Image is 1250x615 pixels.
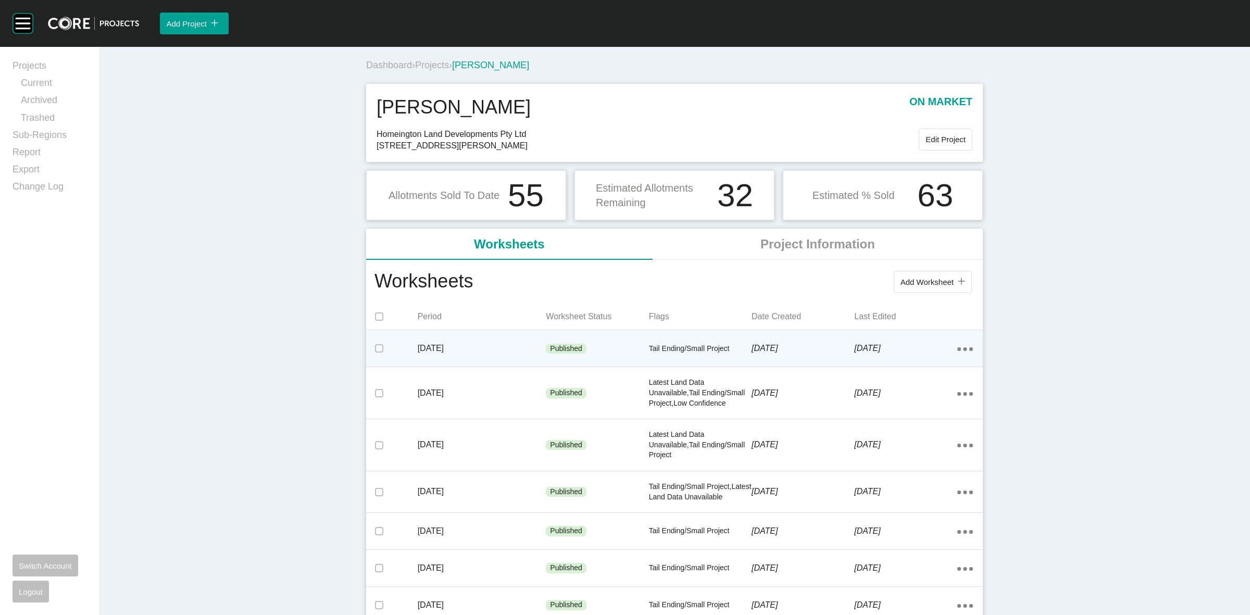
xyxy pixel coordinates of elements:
[418,343,546,354] p: [DATE]
[366,229,653,260] li: Worksheets
[377,94,531,120] h1: [PERSON_NAME]
[550,388,582,398] p: Published
[901,278,954,286] span: Add Worksheet
[909,94,972,120] p: on market
[752,486,854,497] p: [DATE]
[550,487,582,497] p: Published
[389,188,499,203] p: Allotments Sold To Date
[160,12,229,34] button: Add Project
[374,268,473,295] h1: Worksheets
[752,562,854,574] p: [DATE]
[813,188,895,203] p: Estimated % Sold
[166,19,207,28] span: Add Project
[752,311,854,322] p: Date Created
[752,599,854,611] p: [DATE]
[550,526,582,536] p: Published
[418,562,546,574] p: [DATE]
[12,180,86,197] a: Change Log
[653,229,983,260] li: Project Information
[21,77,86,94] a: Current
[919,129,972,150] button: Edit Project
[717,179,753,211] h1: 32
[894,271,972,293] button: Add Worksheet
[418,439,546,450] p: [DATE]
[854,486,957,497] p: [DATE]
[649,378,752,408] p: Latest Land Data Unavailable,Tail Ending/Small Project,Low Confidence
[596,181,711,210] p: Estimated Allotments Remaining
[854,599,957,611] p: [DATE]
[926,135,966,144] span: Edit Project
[377,140,919,152] span: [STREET_ADDRESS][PERSON_NAME]
[649,482,752,502] p: Tail Ending/Small Project,Latest Land Data Unavailable
[550,600,582,610] p: Published
[418,311,546,322] p: Period
[854,343,957,354] p: [DATE]
[752,439,854,450] p: [DATE]
[12,581,49,603] button: Logout
[12,129,86,146] a: Sub-Regions
[418,486,546,497] p: [DATE]
[752,387,854,399] p: [DATE]
[649,430,752,460] p: Latest Land Data Unavailable,Tail Ending/Small Project
[452,60,529,70] span: [PERSON_NAME]
[449,60,452,70] span: ›
[21,111,86,129] a: Trashed
[550,563,582,573] p: Published
[854,311,957,322] p: Last Edited
[649,563,752,573] p: Tail Ending/Small Project
[377,129,919,140] span: Homeington Land Developments Pty Ltd
[649,311,752,322] p: Flags
[649,344,752,354] p: Tail Ending/Small Project
[19,561,72,570] span: Switch Account
[366,60,412,70] a: Dashboard
[418,525,546,537] p: [DATE]
[550,440,582,450] p: Published
[418,599,546,611] p: [DATE]
[415,60,449,70] a: Projects
[854,439,957,450] p: [DATE]
[12,146,86,163] a: Report
[508,179,544,211] h1: 55
[418,387,546,399] p: [DATE]
[12,555,78,576] button: Switch Account
[752,343,854,354] p: [DATE]
[12,59,86,77] a: Projects
[854,387,957,399] p: [DATE]
[12,163,86,180] a: Export
[412,60,415,70] span: ›
[19,587,43,596] span: Logout
[550,344,582,354] p: Published
[546,311,648,322] p: Worksheet Status
[21,94,86,111] a: Archived
[854,562,957,574] p: [DATE]
[752,525,854,537] p: [DATE]
[48,17,139,30] img: core-logo-dark.3138cae2.png
[854,525,957,537] p: [DATE]
[649,526,752,536] p: Tail Ending/Small Project
[649,600,752,610] p: Tail Ending/Small Project
[917,179,953,211] h1: 63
